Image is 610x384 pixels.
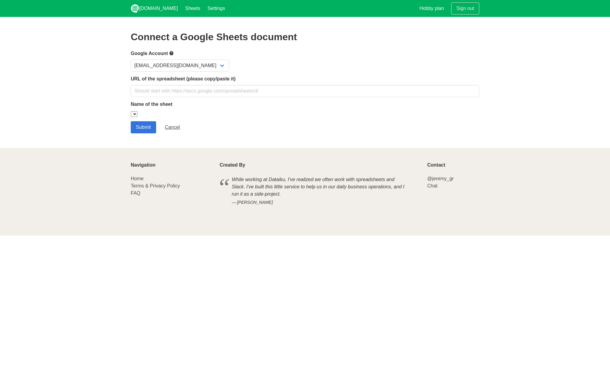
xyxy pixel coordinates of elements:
a: @jeremy_gr [427,176,454,181]
label: URL of the spreadsheet (please copy/paste it) [131,75,479,83]
p: Created By [220,162,420,168]
blockquote: While working at Dataiku, I've realized we often work with spreadsheets and Slack. I've built thi... [220,175,420,207]
label: Name of the sheet [131,101,479,108]
a: Cancel [160,121,185,133]
p: Navigation [131,162,212,168]
a: Sign out [451,2,479,15]
img: logo_v2_white.png [131,4,139,13]
input: Should start with https://docs.google.com/spreadsheets/d/ [131,85,479,97]
h2: Connect a Google Sheets document [131,31,479,42]
a: Terms & Privacy Policy [131,183,180,188]
cite: [PERSON_NAME] [232,199,408,206]
a: Home [131,176,144,181]
a: FAQ [131,190,140,196]
a: Chat [427,183,438,188]
label: Google Account [131,50,479,57]
p: Contact [427,162,479,168]
input: Submit [131,121,156,133]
